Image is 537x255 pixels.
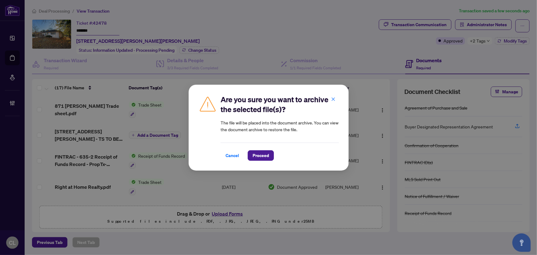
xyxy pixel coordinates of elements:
[221,150,244,161] button: Cancel
[198,95,217,113] img: Caution Icon
[226,151,239,160] span: Cancel
[331,97,335,101] span: close
[512,233,531,252] button: Open asap
[221,95,339,114] h2: Are you sure you want to archive the selected file(s)?
[248,150,274,161] button: Proceed
[253,151,269,160] span: Proceed
[221,119,339,133] article: The file will be placed into the document archive. You can view the document archive to restore t...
